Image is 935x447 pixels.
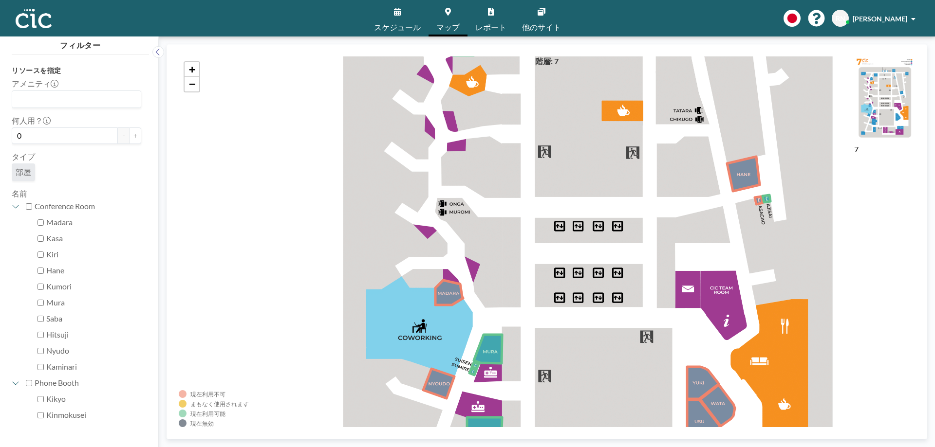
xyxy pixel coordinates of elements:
label: 7 [854,144,859,154]
span: + [189,63,195,75]
button: - [118,127,130,144]
div: 現在利用不可 [190,391,225,398]
label: アメニティ [12,79,58,89]
img: organization-logo [16,9,52,28]
label: Saba [46,314,141,323]
img: e756fe08e05d43b3754d147caf3627ee.png [854,56,915,143]
label: 名前 [12,189,27,198]
h4: 階層: 7 [535,56,559,66]
h3: リソースを指定 [12,66,141,75]
span: 部屋 [16,167,31,177]
div: Search for option [12,91,141,107]
label: Nyudo [46,346,141,356]
label: Conference Room [35,201,141,211]
a: Zoom out [185,77,199,91]
span: マップ [436,23,460,31]
h4: フィルター [12,36,149,50]
span: 他のサイト [522,23,561,31]
div: まもなく使用されます [190,400,249,408]
span: レポート [475,23,506,31]
span: − [189,78,195,90]
label: Phone Booth [35,378,141,388]
label: Hane [46,266,141,275]
label: Mura [46,298,141,307]
label: Kasa [46,233,141,243]
div: 現在利用可能 [190,410,225,417]
a: Zoom in [185,62,199,77]
div: 現在無効 [190,420,214,427]
button: + [130,127,141,144]
label: Kikyo [46,394,141,404]
label: Kodemari [46,426,141,436]
label: 何人用？ [12,116,51,125]
label: タイプ [12,152,35,161]
label: Kiri [46,250,141,259]
span: スケジュール [374,23,421,31]
label: Kinmokusei [46,410,141,420]
label: Kaminari [46,362,141,372]
span: RN [836,14,845,23]
label: Hitsuji [46,330,141,340]
span: [PERSON_NAME] [853,15,907,23]
label: Madara [46,217,141,227]
label: Kumori [46,282,141,291]
input: Search for option [13,93,135,106]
